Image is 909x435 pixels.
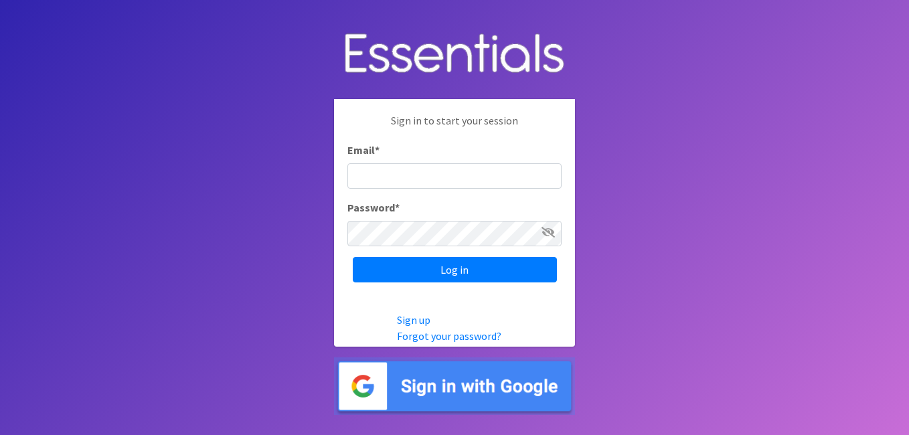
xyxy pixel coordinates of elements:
label: Password [347,199,400,215]
abbr: required [395,201,400,214]
img: Human Essentials [334,20,575,89]
input: Log in [353,257,557,282]
label: Email [347,142,380,158]
a: Forgot your password? [397,329,501,343]
p: Sign in to start your session [347,112,562,142]
abbr: required [375,143,380,157]
a: Sign up [397,313,430,327]
img: Sign in with Google [334,357,575,416]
